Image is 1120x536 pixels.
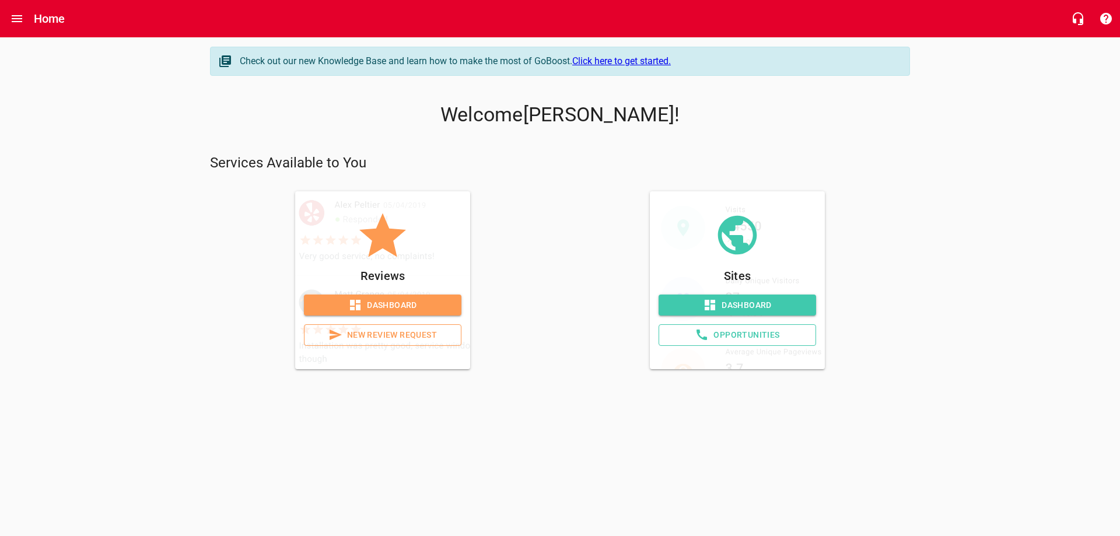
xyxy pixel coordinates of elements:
[668,328,806,342] span: Opportunities
[668,298,807,313] span: Dashboard
[572,55,671,66] a: Click here to get started.
[314,328,452,342] span: New Review Request
[210,103,910,127] p: Welcome [PERSON_NAME] !
[3,5,31,33] button: Open drawer
[313,298,452,313] span: Dashboard
[1064,5,1092,33] button: Live Chat
[304,295,461,316] a: Dashboard
[659,295,816,316] a: Dashboard
[34,9,65,28] h6: Home
[304,324,461,346] a: New Review Request
[1092,5,1120,33] button: Support Portal
[304,267,461,285] p: Reviews
[240,54,898,68] div: Check out our new Knowledge Base and learn how to make the most of GoBoost.
[659,267,816,285] p: Sites
[210,154,910,173] p: Services Available to You
[659,324,816,346] a: Opportunities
